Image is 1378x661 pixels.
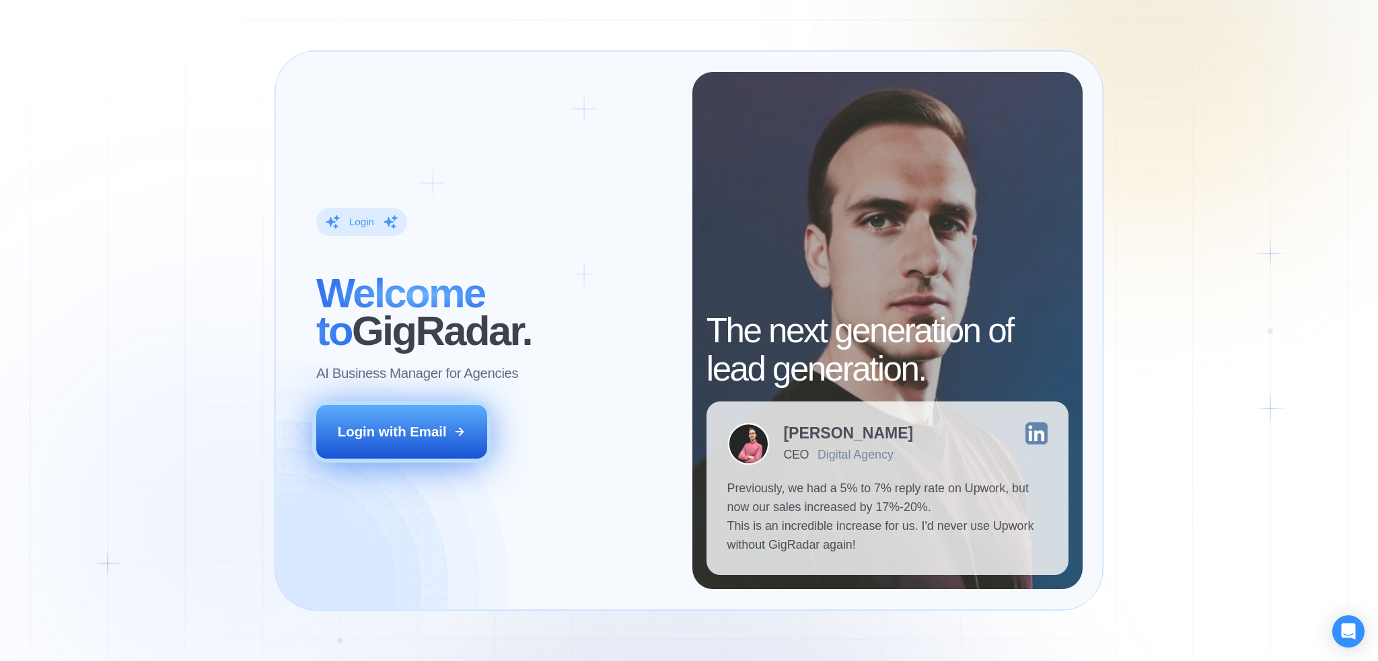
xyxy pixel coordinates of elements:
div: CEO [783,448,809,461]
span: Welcome to [316,270,485,354]
p: Previously, we had a 5% to 7% reply rate on Upwork, but now our sales increased by 17%-20%. This ... [727,479,1048,555]
div: Login [349,215,374,229]
button: Login with Email [316,405,486,458]
h2: The next generation of lead generation. [706,312,1068,388]
div: Digital Agency [818,448,894,461]
p: AI Business Manager for Agencies [316,364,518,383]
div: Open Intercom Messenger [1332,615,1365,648]
div: [PERSON_NAME] [783,426,913,441]
div: Login with Email [338,422,447,441]
h2: ‍ GigRadar. [316,274,672,350]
